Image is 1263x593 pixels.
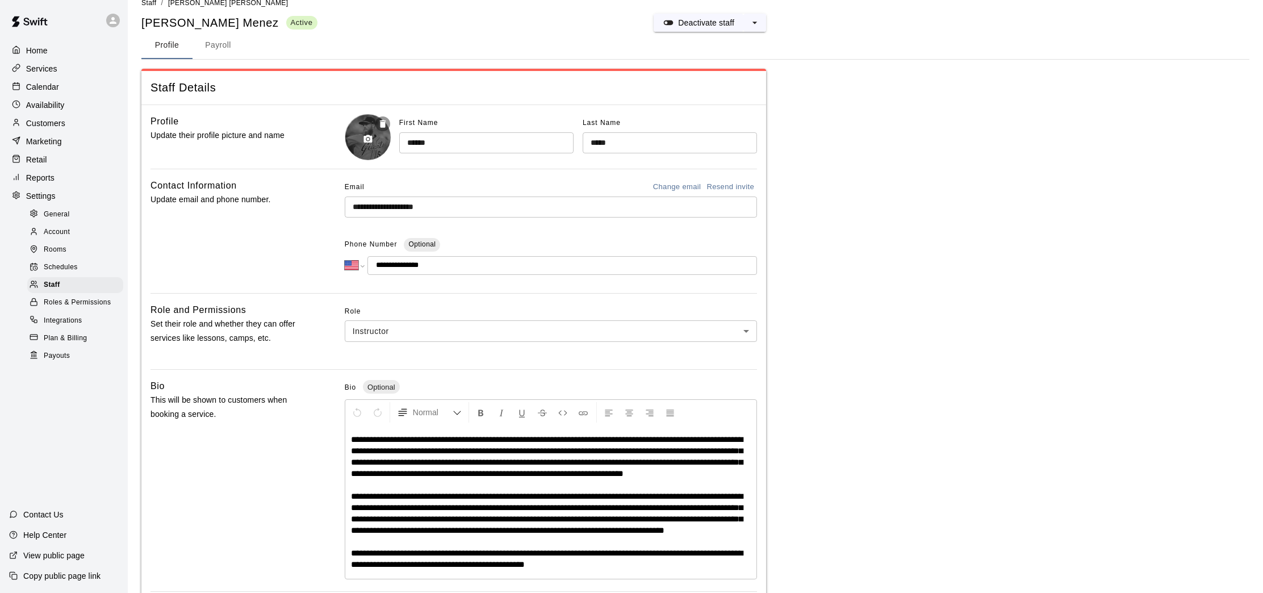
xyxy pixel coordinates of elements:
div: split button [654,14,766,32]
span: Plan & Billing [44,333,87,344]
p: Contact Us [23,509,64,520]
a: Staff [27,277,128,294]
span: Staff Details [150,80,757,95]
a: Roles & Permissions [27,294,128,312]
a: Services [9,60,119,77]
p: Customers [26,118,65,129]
a: Payouts [27,347,128,365]
button: Justify Align [660,402,680,423]
button: Format Strikethrough [533,402,552,423]
span: Optional [363,383,399,391]
span: Normal [413,407,453,418]
span: Roles & Permissions [44,297,111,308]
span: Optional [408,240,436,248]
a: Plan & Billing [27,329,128,347]
a: Home [9,42,119,59]
button: Format Underline [512,402,532,423]
button: Undo [348,402,367,423]
a: Integrations [27,312,128,329]
span: Payouts [44,350,70,362]
div: Roles & Permissions [27,295,123,311]
a: Customers [9,115,119,132]
h6: Role and Permissions [150,303,246,318]
a: General [27,206,128,223]
span: Bio [345,383,356,391]
h6: Profile [150,114,179,129]
a: Settings [9,187,119,204]
span: Schedules [44,262,78,273]
button: Insert Code [553,402,572,423]
p: Copy public page link [23,570,101,582]
p: Deactivate staff [678,17,734,28]
a: Rooms [27,241,128,259]
span: Active [286,18,317,27]
a: Calendar [9,78,119,95]
span: Last Name [583,119,621,127]
button: Deactivate staff [654,14,743,32]
a: Retail [9,151,119,168]
a: Availability [9,97,119,114]
button: Format Italics [492,402,511,423]
p: Set their role and whether they can offer services like lessons, camps, etc. [150,317,308,345]
button: Format Bold [471,402,491,423]
div: Integrations [27,313,123,329]
button: Right Align [640,402,659,423]
span: Staff [44,279,60,291]
a: Schedules [27,259,128,277]
p: Calendar [26,81,59,93]
p: This will be shown to customers when booking a service. [150,393,308,421]
button: Change email [650,178,704,196]
h6: Contact Information [150,178,237,193]
p: Retail [26,154,47,165]
p: Help Center [23,529,66,541]
a: Account [27,223,128,241]
button: Insert Link [574,402,593,423]
span: Email [345,178,365,197]
a: Marketing [9,133,119,150]
div: Instructor [345,320,757,341]
button: Formatting Options [392,402,466,423]
p: Update email and phone number. [150,193,308,207]
p: Home [26,45,48,56]
span: Account [44,227,70,238]
button: select merge strategy [743,14,766,32]
span: General [44,209,70,220]
div: Payouts [27,348,123,364]
p: Reports [26,172,55,183]
span: Integrations [44,315,82,327]
p: Marketing [26,136,62,147]
div: Schedules [27,260,123,275]
span: Phone Number [345,236,398,254]
p: View public page [23,550,85,561]
div: Rooms [27,242,123,258]
button: Redo [368,402,387,423]
p: Settings [26,190,56,202]
h6: Bio [150,379,165,394]
div: General [27,207,123,223]
span: Rooms [44,244,66,256]
p: Availability [26,99,65,111]
button: Center Align [620,402,639,423]
button: Left Align [599,402,618,423]
div: Staff [27,277,123,293]
a: Reports [9,169,119,186]
img: Connor Menez [345,114,391,160]
button: Profile [141,32,193,59]
div: staff form tabs [141,32,1249,59]
div: Plan & Billing [27,331,123,346]
p: Services [26,63,57,74]
button: Payroll [193,32,244,59]
span: First Name [399,119,438,127]
div: Account [27,224,123,240]
span: Role [345,303,757,321]
div: [PERSON_NAME] Menez [141,15,317,31]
